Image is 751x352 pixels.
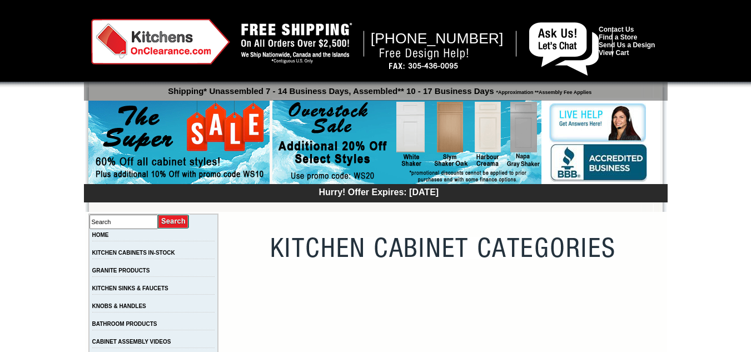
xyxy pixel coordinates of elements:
a: CABINET ASSEMBLY VIDEOS [92,339,171,345]
a: Send Us a Design [599,41,655,49]
img: Kitchens on Clearance Logo [91,19,230,65]
a: KITCHEN CABINETS IN-STOCK [92,250,175,256]
p: Shipping* Unassembled 7 - 14 Business Days, Assembled** 10 - 17 Business Days [89,81,668,96]
div: Hurry! Offer Expires: [DATE] [89,186,668,197]
a: KITCHEN SINKS & FAUCETS [92,285,168,291]
a: Contact Us [599,26,634,33]
a: GRANITE PRODUCTS [92,267,150,274]
input: Submit [158,214,190,229]
span: *Approximation **Assembly Fee Applies [494,87,592,95]
a: Find a Store [599,33,637,41]
a: KNOBS & HANDLES [92,303,146,309]
a: View Cart [599,49,629,57]
span: [PHONE_NUMBER] [371,30,504,47]
a: BATHROOM PRODUCTS [92,321,157,327]
a: HOME [92,232,109,238]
